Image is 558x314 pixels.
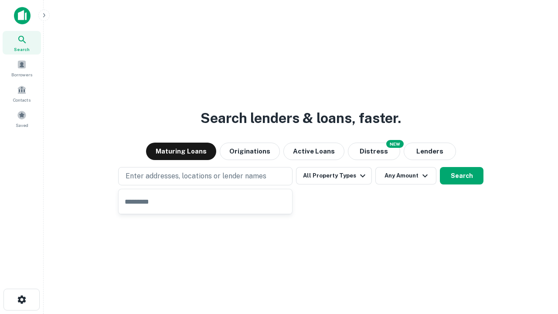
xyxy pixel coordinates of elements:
a: Borrowers [3,56,41,80]
div: NEW [386,140,404,148]
button: Any Amount [375,167,436,184]
img: capitalize-icon.png [14,7,31,24]
span: Saved [16,122,28,129]
a: Search [3,31,41,55]
span: Borrowers [11,71,32,78]
button: Enter addresses, locations or lender names [118,167,293,185]
button: Search [440,167,483,184]
span: Search [14,46,30,53]
button: Originations [220,143,280,160]
button: Maturing Loans [146,143,216,160]
iframe: Chat Widget [514,244,558,286]
span: Contacts [13,96,31,103]
a: Contacts [3,82,41,105]
button: Active Loans [283,143,344,160]
p: Enter addresses, locations or lender names [126,171,266,181]
button: All Property Types [296,167,372,184]
a: Saved [3,107,41,130]
button: Search distressed loans with lien and other non-mortgage details. [348,143,400,160]
h3: Search lenders & loans, faster. [201,108,401,129]
button: Lenders [404,143,456,160]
